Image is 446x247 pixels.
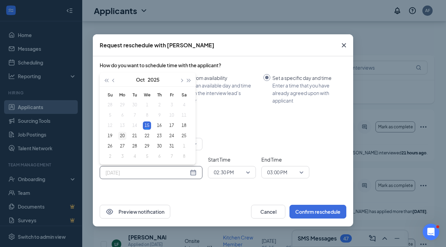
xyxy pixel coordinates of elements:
div: How do you want to schedule time with the applicant? [100,62,346,69]
div: Request reschedule with [PERSON_NAME] [100,42,214,49]
td: 2025-10-26 [104,141,116,151]
div: 25 [180,132,188,140]
div: 8 [180,152,188,161]
div: 24 [168,132,176,140]
button: EyePreview notification [100,205,170,219]
th: Mo [116,90,128,100]
div: 2 [106,152,114,161]
div: 16 [155,121,163,130]
div: 30 [155,142,163,150]
td: 2025-11-04 [128,151,141,162]
td: 2025-10-29 [141,141,153,151]
td: 2025-10-19 [104,131,116,141]
div: Choose an available day and time slot from the interview lead’s calendar [177,82,258,104]
div: 21 [131,132,139,140]
th: Sa [178,90,190,100]
button: Oct [136,73,145,86]
div: 27 [118,142,126,150]
div: Enter a time that you have already agreed upon with applicant [272,82,341,104]
span: Start Time [208,156,256,163]
th: Su [104,90,116,100]
span: End Time [261,156,309,163]
div: 5 [143,152,151,161]
div: 17 [168,121,176,130]
svg: Cross [340,41,348,49]
td: 2025-11-03 [116,151,128,162]
iframe: Intercom live chat [423,224,439,240]
button: 2025 [148,73,160,86]
svg: Eye [106,208,114,216]
td: 2025-10-21 [128,131,141,141]
td: 2025-10-20 [116,131,128,141]
div: 26 [106,142,114,150]
div: Set a specific day and time [272,74,341,82]
td: 2025-10-23 [153,131,165,141]
th: Th [153,90,165,100]
div: 3 [118,152,126,161]
div: 1 [180,142,188,150]
td: 2025-10-30 [153,141,165,151]
span: 02:30 PM [214,167,234,177]
span: 03:00 PM [267,167,287,177]
div: 6 [155,152,163,161]
th: Fr [165,90,178,100]
button: Cancel [251,205,285,219]
td: 2025-10-15 [141,120,153,131]
td: 2025-10-17 [165,120,178,131]
td: 2025-11-06 [153,151,165,162]
div: 29 [143,142,151,150]
td: 2025-10-31 [165,141,178,151]
input: Oct 15, 2025 [106,169,188,176]
div: 15 [143,121,151,130]
div: 23 [155,132,163,140]
td: 2025-10-28 [128,141,141,151]
button: Close [335,34,353,56]
td: 2025-11-08 [178,151,190,162]
th: Tu [128,90,141,100]
div: 22 [143,132,151,140]
div: 19 [106,132,114,140]
div: 20 [118,132,126,140]
div: 31 [168,142,176,150]
td: 2025-11-05 [141,151,153,162]
div: 7 [168,152,176,161]
td: 2025-11-07 [165,151,178,162]
td: 2025-10-22 [141,131,153,141]
button: Confirm reschedule [289,205,346,219]
td: 2025-10-27 [116,141,128,151]
div: 4 [131,152,139,161]
td: 2025-10-16 [153,120,165,131]
div: 18 [180,121,188,130]
td: 2025-10-18 [178,120,190,131]
td: 2025-10-25 [178,131,190,141]
td: 2025-11-01 [178,141,190,151]
td: 2025-10-24 [165,131,178,141]
th: We [141,90,153,100]
td: 2025-11-02 [104,151,116,162]
div: Select from availability [177,74,258,82]
div: 28 [131,142,139,150]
